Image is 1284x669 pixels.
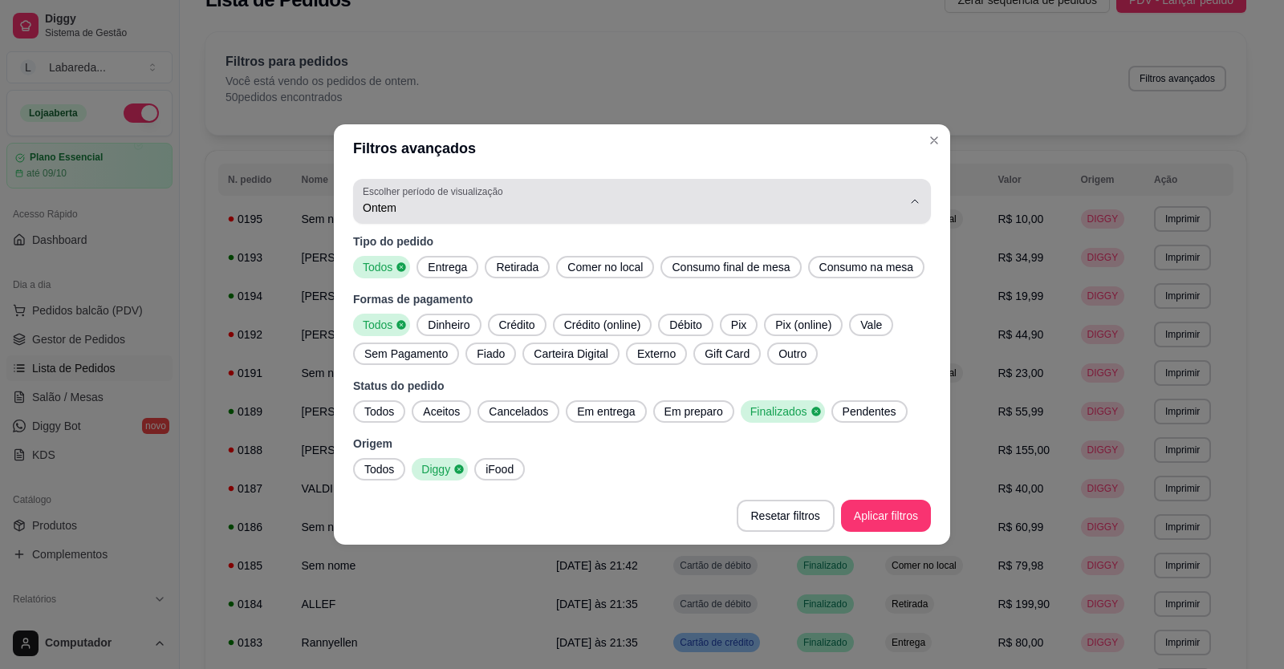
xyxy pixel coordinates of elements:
header: Filtros avançados [334,124,950,172]
span: iFood [479,461,520,477]
button: Close [921,128,947,153]
button: Resetar filtros [737,500,835,532]
span: Ontem [363,200,902,216]
span: Todos [358,461,400,477]
button: Aplicar filtros [841,500,931,532]
span: Diggy [415,461,453,477]
p: Origem [353,436,931,452]
label: Escolher período de visualização [363,184,508,198]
